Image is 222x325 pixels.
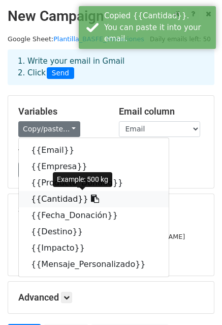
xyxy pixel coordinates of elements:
[19,240,169,256] a: {{Impacto}}
[47,67,74,79] span: Send
[19,207,169,224] a: {{Fecha_Donación}}
[19,175,169,191] a: {{Producto_Donado}}
[10,56,212,79] div: 1. Write your email in Gmail 2. Click
[19,256,169,273] a: {{Mensaje_Personalizado}}
[8,35,144,43] small: Google Sheet:
[53,172,112,187] div: Example: 500 kg
[19,158,169,175] a: {{Empresa}}
[53,35,144,43] a: Plantilla_BASFE_Donaciones
[18,292,204,303] h5: Advanced
[171,276,222,325] div: Widget de chat
[19,191,169,207] a: {{Cantidad}}
[8,8,214,25] h2: New Campaign
[18,106,104,117] h5: Variables
[19,224,169,240] a: {{Destino}}
[119,106,204,117] h5: Email column
[19,142,169,158] a: {{Email}}
[18,121,80,137] a: Copy/paste...
[171,276,222,325] iframe: Chat Widget
[104,10,212,45] div: Copied {{Cantidad}}. You can paste it into your email.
